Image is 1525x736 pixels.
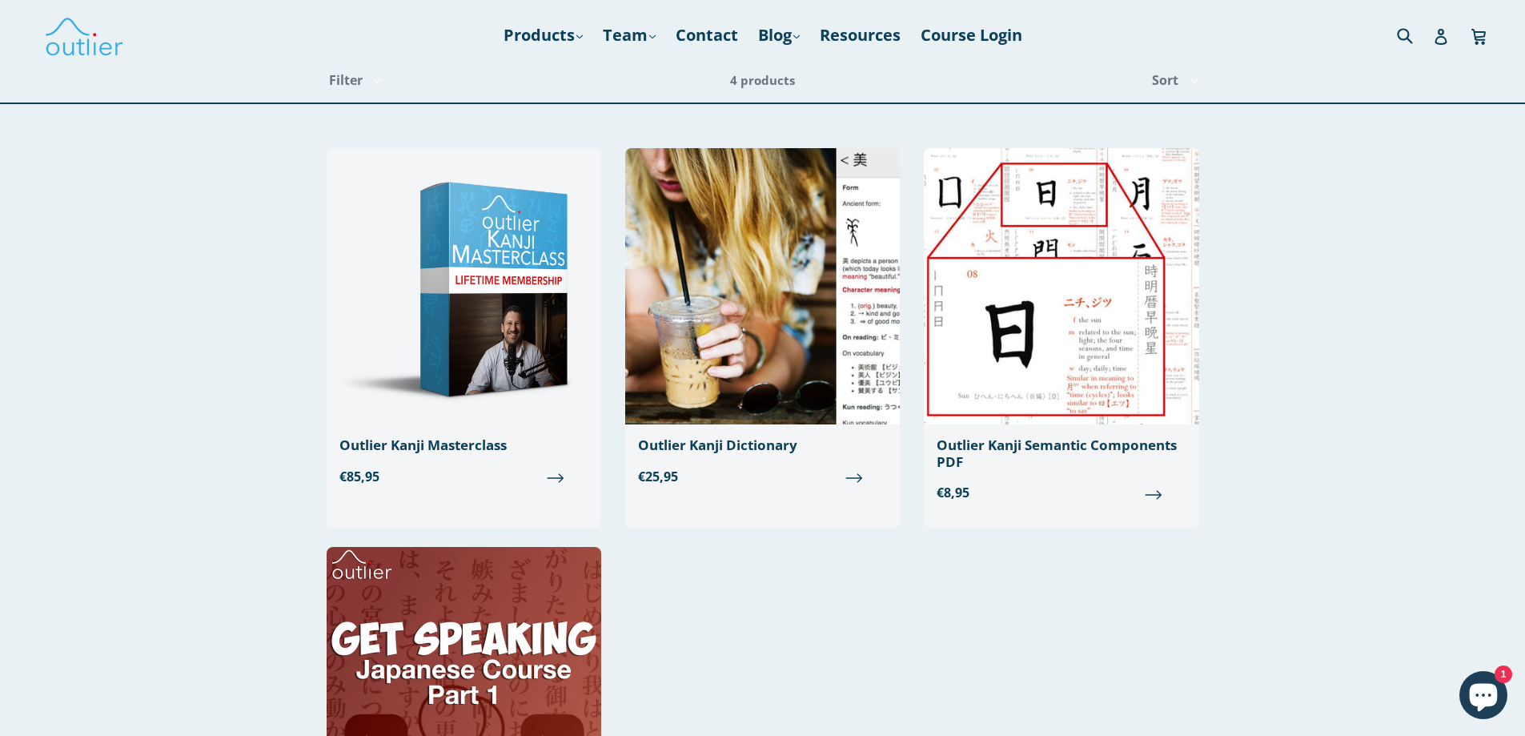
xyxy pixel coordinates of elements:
span: €8,95 [937,483,1186,502]
img: Outlier Kanji Dictionary: Essentials Edition Outlier Linguistics [625,148,900,424]
input: Search [1393,18,1437,51]
a: Course Login [913,21,1030,50]
a: Blog [750,21,808,50]
span: €85,95 [339,466,588,485]
a: Contact [668,21,746,50]
a: Outlier Kanji Dictionary €25,95 [625,148,900,498]
a: Team [595,21,664,50]
a: Resources [812,21,909,50]
a: Outlier Kanji Masterclass €85,95 [327,148,601,498]
div: Outlier Kanji Masterclass [339,437,588,453]
span: €25,95 [638,466,887,485]
img: Outlier Linguistics [44,12,124,58]
img: Outlier Kanji Masterclass [327,148,601,424]
img: Outlier Kanji Semantic Components PDF Outlier Linguistics [924,148,1198,424]
span: 4 products [730,72,795,88]
a: Products [496,21,591,50]
div: Outlier Kanji Semantic Components PDF [937,437,1186,470]
a: Outlier Kanji Semantic Components PDF €8,95 [924,148,1198,515]
div: Outlier Kanji Dictionary [638,437,887,453]
inbox-online-store-chat: Shopify online store chat [1455,671,1512,723]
